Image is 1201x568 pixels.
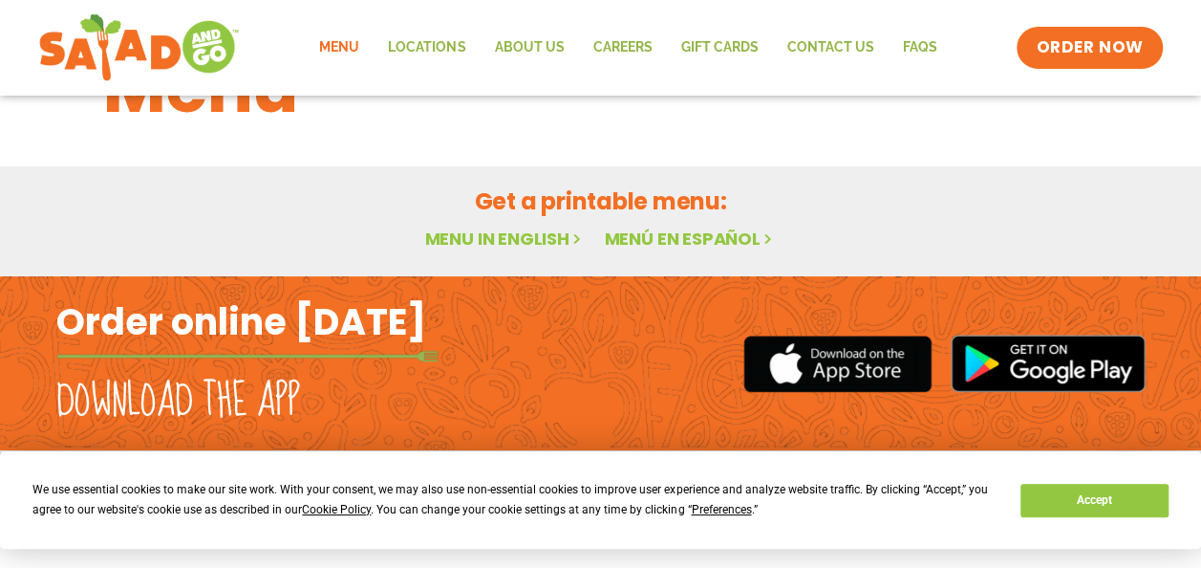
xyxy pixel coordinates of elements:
a: Contact Us [772,26,888,70]
img: google_play [951,335,1146,392]
a: Menu [305,26,374,70]
a: About Us [480,26,578,70]
a: Menu in English [424,227,585,251]
a: FAQs [888,26,951,70]
div: We use essential cookies to make our site work. With your consent, we may also use non-essential ... [32,480,997,520]
img: fork [56,351,439,361]
a: Menú en español [604,227,776,251]
img: appstore [743,333,932,395]
a: GIFT CARDS [666,26,772,70]
span: ORDER NOW [1036,36,1143,59]
h2: Download the app [56,375,300,428]
img: new-SAG-logo-768×292 [38,10,240,86]
h2: Get a printable menu: [103,185,1099,218]
a: Careers [578,26,666,70]
button: Accept [1020,484,1168,517]
a: ORDER NOW [1017,27,1162,69]
h2: Order online [DATE] [56,298,426,345]
span: Preferences [691,503,751,516]
nav: Menu [305,26,951,70]
span: Cookie Policy [302,503,371,516]
a: Locations [374,26,480,70]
